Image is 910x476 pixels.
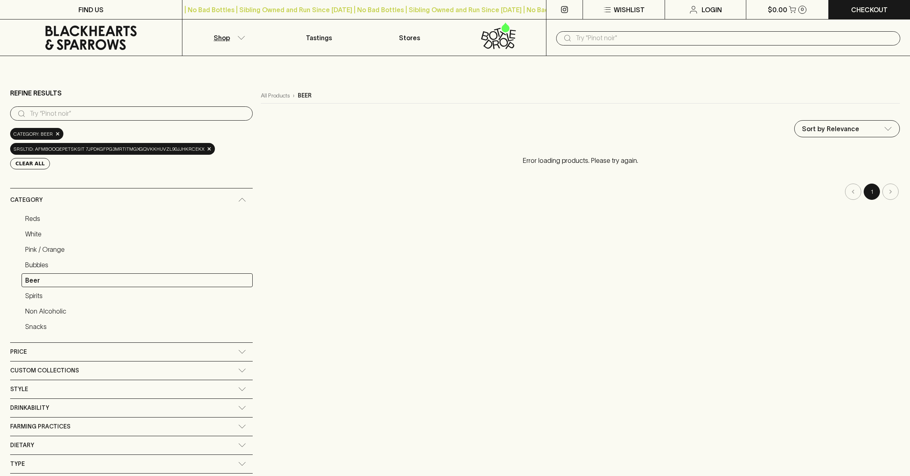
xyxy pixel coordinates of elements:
[22,273,253,287] a: Beer
[10,188,253,212] div: Category
[261,184,900,200] nav: pagination navigation
[55,130,60,138] span: ×
[10,422,70,432] span: Farming Practices
[22,258,253,272] a: Bubbles
[802,124,859,134] p: Sort by Relevance
[10,347,27,357] span: Price
[702,5,722,15] p: Login
[22,320,253,333] a: Snacks
[214,33,230,43] p: Shop
[10,361,253,380] div: Custom Collections
[78,5,104,15] p: FIND US
[10,380,253,398] div: Style
[10,88,62,98] p: Refine Results
[364,19,455,56] a: Stores
[261,91,290,100] a: All Products
[864,184,880,200] button: page 1
[10,195,43,205] span: Category
[298,91,312,100] p: beer
[10,418,253,436] div: Farming Practices
[10,403,49,413] span: Drinkability
[10,459,25,469] span: Type
[801,7,804,12] p: 0
[10,158,50,169] button: Clear All
[576,32,894,45] input: Try "Pinot noir"
[207,145,212,153] span: ×
[22,289,253,303] a: Spirits
[768,5,787,15] p: $0.00
[10,343,253,361] div: Price
[293,91,295,100] p: ›
[22,242,253,256] a: Pink / Orange
[22,304,253,318] a: Non Alcoholic
[10,440,34,450] span: Dietary
[614,5,645,15] p: Wishlist
[10,399,253,417] div: Drinkability
[851,5,888,15] p: Checkout
[22,227,253,241] a: White
[306,33,332,43] p: Tastings
[22,212,253,225] a: Reds
[13,130,53,138] span: Category: beer
[795,121,899,137] div: Sort by Relevance
[10,455,253,473] div: Type
[10,384,28,394] span: Style
[30,107,246,120] input: Try “Pinot noir”
[273,19,364,56] a: Tastings
[13,145,204,153] span: srsltid: AfmBOoqePeTSKsit 7jpdkgFPG3MrTitmgxGQvKkhuvZl90JJHkrCEkx
[10,366,79,376] span: Custom Collections
[10,436,253,454] div: Dietary
[261,147,900,173] p: Error loading products. Please try again.
[182,19,273,56] button: Shop
[399,33,420,43] p: Stores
